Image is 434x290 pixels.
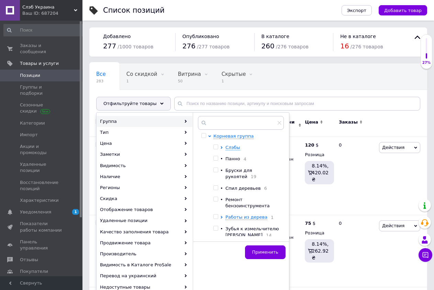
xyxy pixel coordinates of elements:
[421,60,432,65] div: 27%
[97,248,192,259] div: Производитель
[247,174,257,179] span: 19
[347,8,366,13] span: Экспорт
[22,10,82,16] div: Ваш ID: 687204
[20,209,51,215] span: Уведомления
[340,42,349,50] span: 16
[222,79,246,84] span: 1
[182,42,196,50] span: 276
[220,226,223,231] span: •
[225,214,267,220] span: Работы из дерева
[305,221,311,226] b: 75
[384,8,422,13] span: Добавить товар
[20,161,64,174] span: Удаленные позиции
[182,34,219,39] span: Опубликовано
[339,119,358,125] span: Заказы
[178,71,201,77] span: Витрина
[245,245,286,259] button: Применить
[103,101,157,106] span: Отфильтруйте товары
[97,127,192,138] div: Тип
[20,257,38,263] span: Отзывы
[305,152,333,158] div: Розница
[20,60,59,67] span: Товары и услуги
[103,7,165,14] div: Список позиций
[305,142,314,148] b: 120
[213,134,254,139] span: Корневая группа
[252,250,278,255] span: Применить
[174,97,420,111] input: Поиск по названию позиции, артикулу и поисковым запросам
[305,142,319,148] div: $
[22,4,74,10] span: Слэб Украина
[261,186,267,191] span: 6
[103,34,131,39] span: Добавлено
[305,220,315,227] div: $
[350,44,383,49] span: / 276 товаров
[97,116,192,127] div: Группа
[225,197,270,208] span: Ремонт бензоинструмента
[97,182,192,193] div: Регионы
[305,119,318,125] span: Цена
[382,145,404,150] span: Действия
[20,239,64,251] span: Панель управления
[312,241,329,260] span: 8.14%, 262.92 ₴
[103,42,116,50] span: 277
[340,34,376,39] span: Не в каталоге
[178,79,201,84] span: 50
[312,163,329,182] span: 8.14%, 420.02 ₴
[97,149,192,160] div: Заметки
[20,221,64,233] span: Показатели работы компании
[335,215,377,287] div: 0
[267,215,274,220] span: 1
[97,204,192,215] div: Отображение товаров
[220,197,223,202] span: •
[305,230,333,236] div: Розница
[261,34,289,39] span: В каталоге
[225,186,261,191] span: Спил деревьев
[97,227,192,237] div: Качество заполнения товара
[20,179,64,192] span: Восстановление позиций
[97,270,192,281] div: Перевод на украинский
[20,72,40,79] span: Позиции
[20,43,64,55] span: Заказы и сообщения
[335,137,377,215] div: 0
[225,168,252,179] span: Бруски для рукоятей
[379,5,427,15] button: Добавить товар
[20,197,59,204] span: Характеристики
[96,71,106,77] span: Все
[220,156,223,161] span: •
[20,120,45,126] span: Категории
[261,42,275,50] span: 260
[382,223,404,228] span: Действия
[220,186,223,191] span: •
[20,132,38,138] span: Импорт
[97,160,192,171] div: Видимость
[20,268,48,275] span: Покупатели
[419,248,432,262] button: Чат с покупателем
[97,138,192,149] div: Цена
[3,24,85,36] input: Поиск
[20,143,64,156] span: Акции и промокоды
[97,215,192,226] div: Удаленные позиции
[96,97,143,103] span: Опубликованные
[20,84,64,96] span: Группы и подборки
[240,156,246,162] span: 4
[97,193,192,204] div: Скидка
[97,237,192,248] div: Продвижение товара
[225,145,240,150] span: Слэбы
[276,44,309,49] span: / 276 товаров
[197,44,230,49] span: / 277 товаров
[220,168,223,173] span: •
[20,102,64,114] span: Сезонные скидки
[222,71,246,77] span: Скрытые
[225,226,279,237] span: Зубья к измельчителю [PERSON_NAME]
[72,209,79,215] span: 1
[118,44,153,49] span: / 1000 товаров
[225,156,240,161] span: Панно
[97,259,192,270] div: Видимость в Каталоге ProSale
[342,5,372,15] button: Экспорт
[126,79,157,84] span: 1
[96,79,106,84] span: 283
[97,171,192,182] div: Наличие
[126,71,157,77] span: Со скидкой
[263,233,272,238] span: 14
